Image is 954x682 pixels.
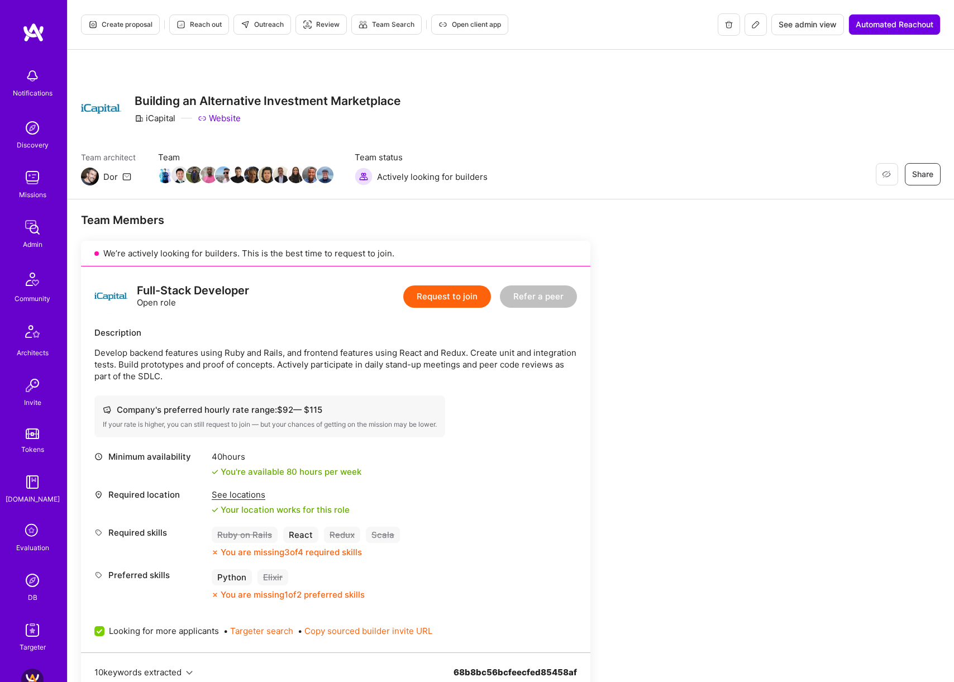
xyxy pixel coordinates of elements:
a: Team Member Avatar [202,165,216,184]
img: Team Member Avatar [259,166,275,183]
i: icon Tag [94,528,103,537]
div: Your location works for this role [212,504,350,516]
img: Team Member Avatar [230,166,246,183]
img: Team Member Avatar [215,166,232,183]
img: Team Architect [81,168,99,185]
span: Reach out [177,20,222,30]
div: Open role [137,285,249,308]
span: • [223,625,293,637]
span: Team status [355,151,488,163]
img: admin teamwork [21,216,44,239]
div: Missions [19,189,46,201]
span: • [298,625,432,637]
span: Create proposal [88,20,152,30]
i: icon Chevron [186,670,193,676]
button: Open client app [431,15,508,35]
button: Automated Reachout [848,14,941,35]
img: Team Member Avatar [171,166,188,183]
button: 10keywords extracted [94,666,193,678]
div: Redux [324,527,360,543]
div: Required skills [94,527,206,538]
button: Request to join [403,285,491,308]
a: Team Member Avatar [216,165,231,184]
a: Team Member Avatar [289,165,303,184]
div: See locations [212,489,350,500]
span: Open client app [438,20,501,30]
span: Team Search [359,20,414,30]
button: Refer a peer [500,285,577,308]
div: Ruby on Rails [212,527,278,543]
a: Team Member Avatar [231,165,245,184]
div: You are missing 1 of 2 preferred skills [221,589,365,600]
div: Tokens [21,443,44,455]
img: Skill Targeter [21,619,44,641]
img: Team Member Avatar [201,166,217,183]
div: Minimum availability [94,451,206,462]
img: Admin Search [21,569,44,592]
img: discovery [21,117,44,139]
div: Dor [103,171,118,183]
img: Community [19,266,46,293]
a: Team Member Avatar [274,165,289,184]
div: Full-Stack Developer [137,285,249,297]
img: Team Member Avatar [244,166,261,183]
button: Copy sourced builder invite URL [304,625,432,637]
div: Team Members [81,213,590,227]
a: Team Member Avatar [318,165,332,184]
div: Description [94,327,577,338]
span: Actively looking for builders [377,171,488,183]
div: Admin [23,239,42,250]
i: icon Mail [122,172,131,181]
img: Team Member Avatar [288,166,304,183]
div: You are missing 3 of 4 required skills [221,546,362,558]
div: Notifications [13,87,53,99]
span: Looking for more applicants [109,625,219,637]
img: tokens [26,428,39,439]
img: Company Logo [81,89,121,129]
div: Invite [24,397,41,408]
a: Team Member Avatar [245,165,260,184]
button: Create proposal [81,15,160,35]
p: Develop backend features using Ruby and Rails, and frontend features using React and Redux. Creat... [94,347,577,382]
span: Automated Reachout [856,19,933,30]
div: React [283,527,318,543]
div: Preferred skills [94,569,206,581]
span: Share [912,169,933,180]
span: Review [303,20,340,30]
img: bell [21,65,44,87]
i: icon Tag [94,571,103,579]
img: Team Member Avatar [157,166,174,183]
button: Team Search [351,15,422,35]
span: See admin view [779,19,837,30]
div: [DOMAIN_NAME] [6,493,60,505]
span: Team [158,151,332,163]
div: 40 hours [212,451,361,462]
img: Actively looking for builders [355,168,373,185]
button: Targeter search [230,625,293,637]
div: Community [15,293,50,304]
div: Discovery [17,139,49,151]
img: Architects [19,320,46,347]
div: We’re actively looking for builders. This is the best time to request to join. [81,241,590,266]
div: DB [28,592,37,603]
i: icon SelectionTeam [22,521,43,542]
img: teamwork [21,166,44,189]
i: icon Location [94,490,103,499]
i: icon EyeClosed [882,170,891,179]
div: You're available 80 hours per week [212,466,361,478]
i: icon CloseOrange [212,592,218,598]
div: Architects [17,347,49,359]
button: Share [905,163,941,185]
div: If your rate is higher, you can still request to join — but your chances of getting on the missio... [103,420,437,429]
i: icon Check [212,469,218,475]
i: icon CompanyGray [135,114,144,123]
button: Review [295,15,347,35]
span: Team architect [81,151,136,163]
i: icon Check [212,507,218,513]
img: logo [94,280,128,313]
img: Team Member Avatar [186,166,203,183]
a: Team Member Avatar [260,165,274,184]
a: Team Member Avatar [173,165,187,184]
a: Website [198,112,241,124]
div: Company's preferred hourly rate range: $ 92 — $ 115 [103,404,437,416]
